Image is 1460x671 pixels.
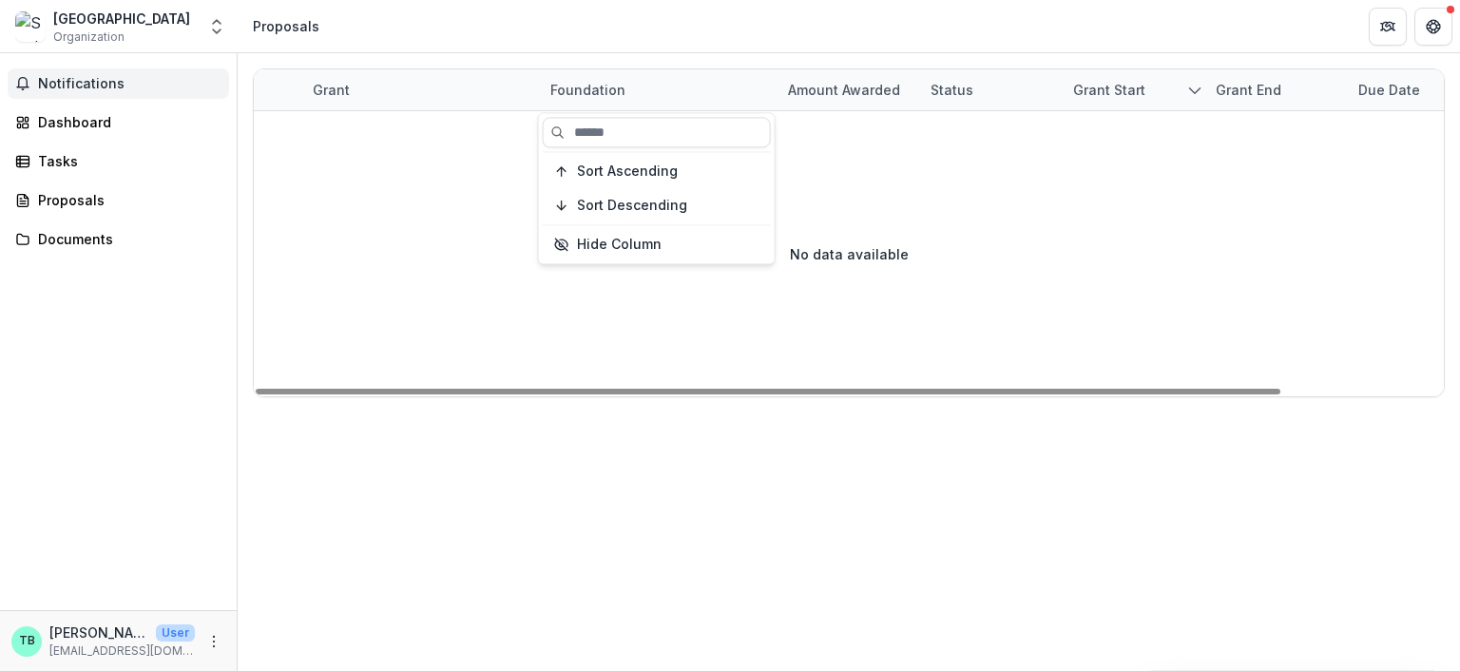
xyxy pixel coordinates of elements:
div: Proposals [253,16,319,36]
button: Notifications [8,68,229,99]
div: Grant [301,69,539,110]
div: Status [919,69,1062,110]
p: [PERSON_NAME] [49,623,148,642]
button: Hide Column [543,229,771,259]
button: Partners [1369,8,1407,46]
a: Proposals [8,184,229,216]
div: Foundation [539,69,777,110]
button: Sort Ascending [543,156,771,186]
p: No data available [790,244,909,264]
div: Documents [38,229,214,249]
div: Grant start [1062,69,1204,110]
div: Grant [301,80,361,100]
div: Status [919,80,985,100]
div: [GEOGRAPHIC_DATA] [53,9,190,29]
div: Foundation [539,80,637,100]
a: Documents [8,223,229,255]
div: Tasks [38,151,214,171]
div: Dashboard [38,112,214,132]
nav: breadcrumb [245,12,327,40]
svg: sorted descending [1187,83,1202,98]
a: Dashboard [8,106,229,138]
div: Amount awarded [777,69,919,110]
div: Grant end [1204,80,1293,100]
div: Grant end [1204,69,1347,110]
span: Sort Ascending [577,163,678,180]
button: Open entity switcher [203,8,230,46]
span: Sort Descending [577,198,687,214]
div: Tammy Butler [19,635,35,647]
div: Due Date [1347,80,1431,100]
div: Grant start [1062,80,1157,100]
p: [EMAIL_ADDRESS][DOMAIN_NAME] [49,642,195,660]
button: Get Help [1414,8,1452,46]
span: Notifications [38,76,221,92]
button: Sort Descending [543,190,771,220]
p: User [156,624,195,642]
button: More [202,630,225,653]
div: Proposals [38,190,214,210]
span: Organization [53,29,125,46]
img: Southeastern University [15,11,46,42]
a: Tasks [8,145,229,177]
div: Amount awarded [777,80,912,100]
